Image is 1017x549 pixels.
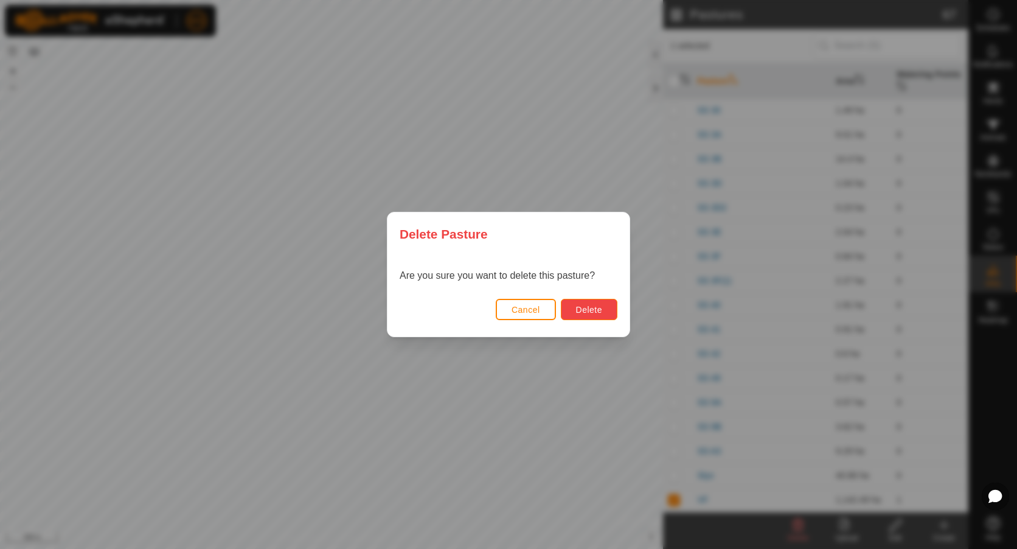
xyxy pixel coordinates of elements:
[400,270,595,281] span: Are you sure you want to delete this pasture?
[576,305,602,315] span: Delete
[512,305,540,315] span: Cancel
[400,225,488,243] span: Delete Pasture
[561,299,617,320] button: Delete
[496,299,556,320] button: Cancel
